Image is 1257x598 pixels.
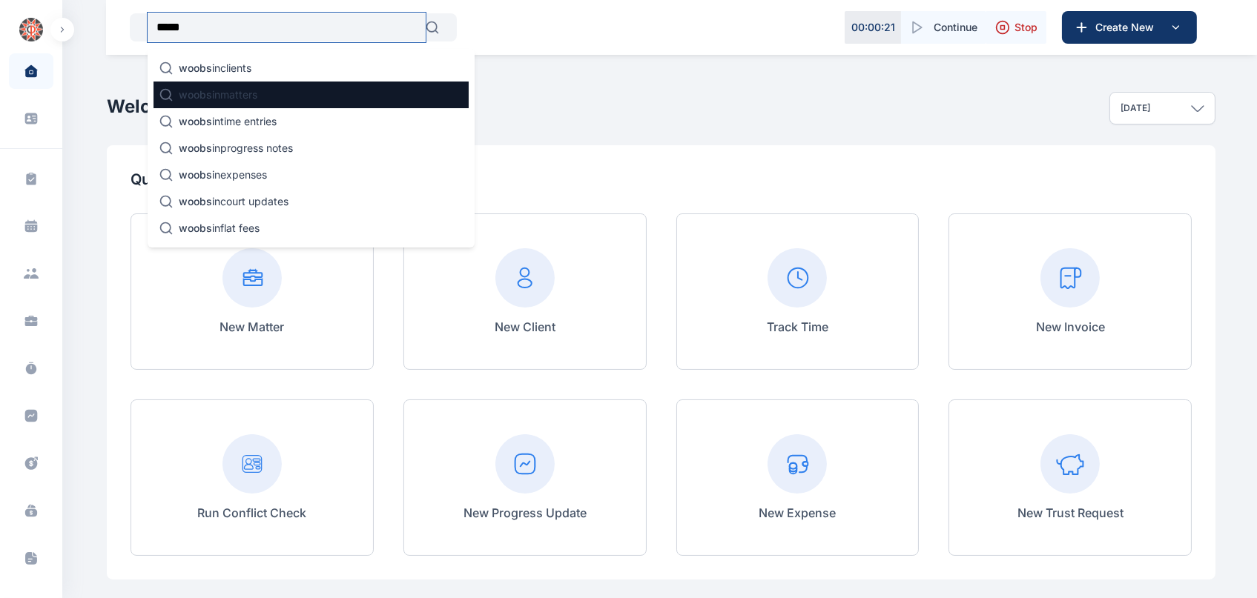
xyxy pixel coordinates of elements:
[197,504,306,522] p: Run Conflict Check
[986,11,1046,44] button: Stop
[1089,20,1167,35] span: Create New
[759,504,836,522] p: New Expense
[179,61,251,76] p: in clients
[179,167,267,182] p: in expenses
[179,87,257,102] p: in matters
[179,222,212,234] span: woobs
[767,318,828,336] p: Track Time
[1121,102,1150,114] p: [DATE]
[179,115,212,127] span: woobs
[1014,20,1037,35] span: Stop
[1017,504,1124,522] p: New Trust Request
[1062,11,1197,44] button: Create New
[179,168,212,181] span: woobs
[495,318,555,336] p: New Client
[179,195,212,207] span: woobs
[131,169,1192,190] p: Quick Actions
[463,504,587,522] p: New Progress Update
[1036,318,1105,336] p: New Invoice
[901,11,986,44] button: Continue
[179,194,288,209] p: in court updates
[179,142,212,154] span: woobs
[107,95,426,119] h2: Welcome, Bestman [PERSON_NAME]
[934,20,977,35] span: Continue
[851,20,895,35] p: 00 : 00 : 21
[179,114,277,129] p: in time entries
[179,62,212,74] span: woobs
[179,141,293,156] p: in progress notes
[179,221,260,236] p: in flat fees
[179,88,212,101] span: woobs
[220,318,284,336] p: New Matter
